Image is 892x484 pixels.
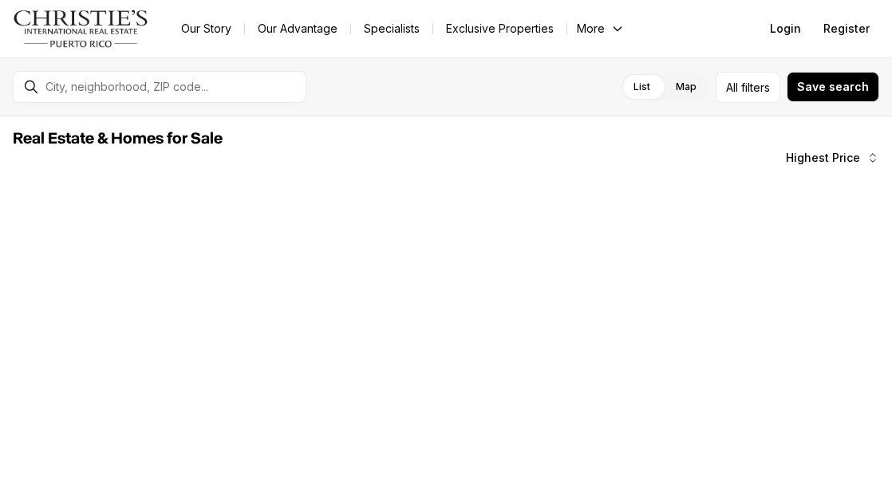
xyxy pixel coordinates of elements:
[663,73,709,101] label: Map
[433,18,566,40] a: Exclusive Properties
[716,72,780,103] button: Allfilters
[770,22,801,35] span: Login
[797,81,869,93] span: Save search
[787,72,879,102] button: Save search
[13,131,223,147] span: Real Estate & Homes for Sale
[351,18,432,40] a: Specialists
[245,18,350,40] a: Our Advantage
[13,10,149,48] img: logo
[741,79,770,96] span: filters
[621,73,663,101] label: List
[823,22,870,35] span: Register
[776,142,889,174] button: Highest Price
[726,79,738,96] span: All
[168,18,244,40] a: Our Story
[814,13,879,45] button: Register
[567,18,634,40] button: More
[760,13,811,45] button: Login
[786,151,860,164] span: Highest Price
